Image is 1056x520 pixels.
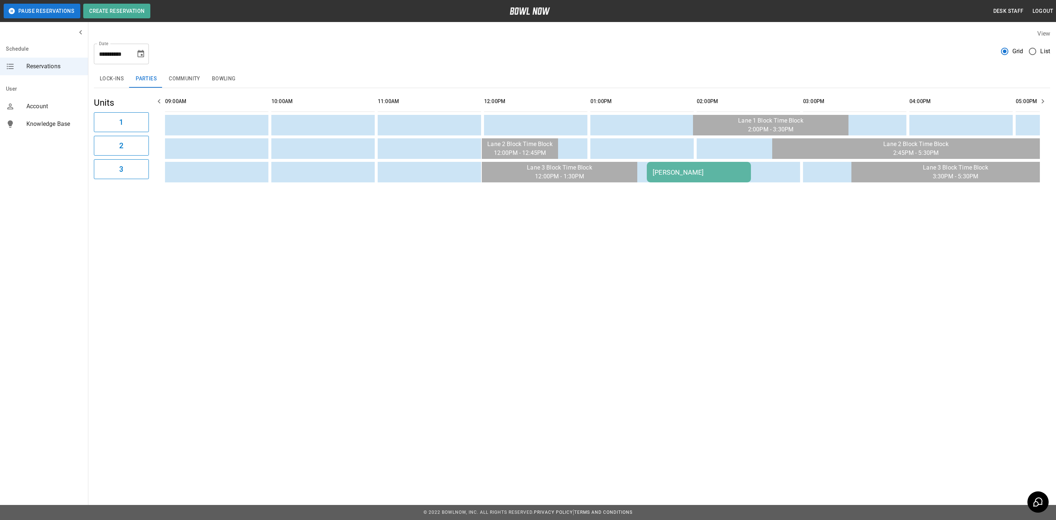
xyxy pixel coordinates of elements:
button: Bowling [206,70,242,88]
h6: 3 [119,163,123,175]
a: Privacy Policy [534,510,573,515]
button: Desk Staff [990,4,1027,18]
div: inventory tabs [94,70,1050,88]
h6: 2 [119,140,123,152]
span: List [1040,47,1050,56]
h5: Units [94,97,149,109]
span: © 2022 BowlNow, Inc. All Rights Reserved. [423,510,534,515]
button: Choose date, selected date is Nov 2, 2025 [133,47,148,61]
th: 10:00AM [271,91,375,112]
img: logo [510,7,550,15]
button: 2 [94,136,149,156]
h6: 1 [119,116,123,128]
span: Grid [1012,47,1023,56]
button: Create Reservation [83,4,150,18]
button: 1 [94,112,149,132]
label: View [1037,30,1050,37]
button: Community [163,70,206,88]
button: Lock-ins [94,70,130,88]
th: 09:00AM [165,91,268,112]
div: [PERSON_NAME] [653,168,745,176]
span: Knowledge Base [26,120,82,128]
span: Account [26,102,82,111]
button: Pause Reservations [4,4,80,18]
button: Parties [130,70,163,88]
th: 12:00PM [484,91,587,112]
span: Reservations [26,62,82,71]
a: Terms and Conditions [574,510,632,515]
button: Logout [1030,4,1056,18]
th: 11:00AM [378,91,481,112]
button: 3 [94,159,149,179]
